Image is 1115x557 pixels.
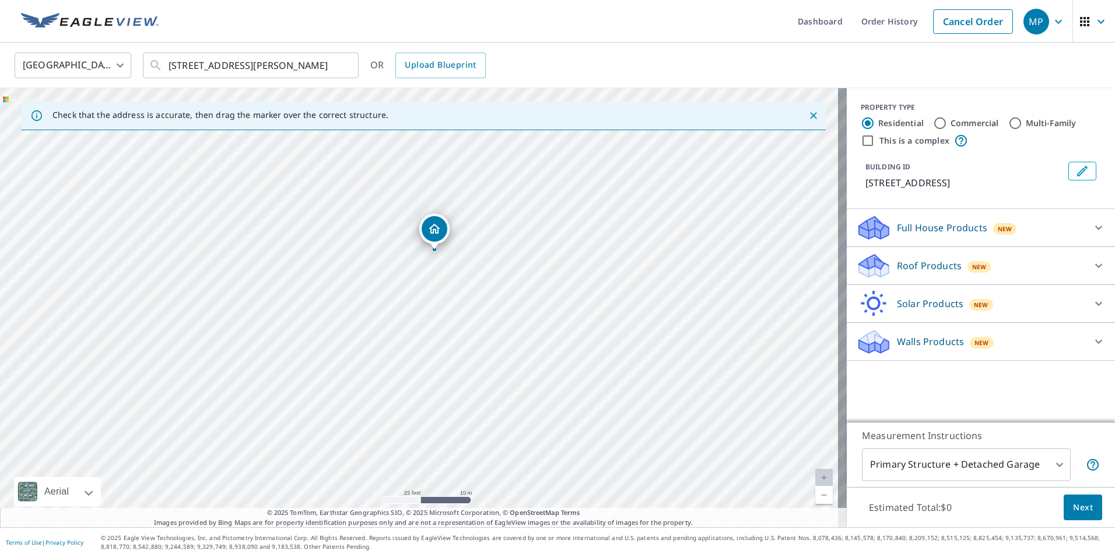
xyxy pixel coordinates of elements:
[806,108,821,123] button: Close
[879,135,949,147] label: This is a complex
[856,252,1106,280] div: Roof ProductsNew
[267,508,580,518] span: © 2025 TomTom, Earthstar Geographics SIO, © 2025 Microsoft Corporation, ©
[370,53,486,78] div: OR
[14,477,101,506] div: Aerial
[169,49,335,82] input: Search by address or latitude-longitude
[897,221,987,235] p: Full House Products
[6,539,83,546] p: |
[21,13,159,30] img: EV Logo
[1026,117,1077,129] label: Multi-Family
[1023,9,1049,34] div: MP
[52,110,388,120] p: Check that the address is accurate, then drag the marker over the correct structure.
[1073,500,1093,515] span: Next
[6,538,42,546] a: Terms of Use
[862,429,1100,443] p: Measurement Instructions
[856,290,1106,318] div: Solar ProductsNew
[865,162,910,172] p: BUILDING ID
[101,534,1109,551] p: © 2025 Eagle View Technologies, Inc. and Pictometry International Corp. All Rights Reserved. Repo...
[856,214,1106,242] div: Full House ProductsNew
[861,102,1101,113] div: PROPERTY TYPE
[405,58,476,72] span: Upload Blueprint
[878,117,924,129] label: Residential
[897,297,963,311] p: Solar Products
[862,448,1071,481] div: Primary Structure + Detached Garage
[865,176,1064,190] p: [STREET_ADDRESS]
[951,117,999,129] label: Commercial
[860,495,961,520] p: Estimated Total: $0
[933,9,1013,34] a: Cancel Order
[897,259,962,273] p: Roof Products
[15,49,131,82] div: [GEOGRAPHIC_DATA]
[1068,162,1096,180] button: Edit building 1
[856,328,1106,356] div: Walls ProductsNew
[974,338,989,347] span: New
[897,335,964,349] p: Walls Products
[419,214,450,250] div: Dropped pin, building 1, Residential property, 962 Silver Hill Ln Greenwood, IN 46142
[815,486,833,504] a: Current Level 20, Zoom Out
[395,53,485,78] a: Upload Blueprint
[41,477,72,506] div: Aerial
[1086,458,1100,472] span: Your report will include the primary structure and a detached garage if one exists.
[998,224,1012,234] span: New
[815,469,833,486] a: Current Level 20, Zoom In Disabled
[510,508,559,517] a: OpenStreetMap
[974,300,988,309] span: New
[1064,495,1102,521] button: Next
[561,508,580,517] a: Terms
[45,538,83,546] a: Privacy Policy
[972,262,987,271] span: New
